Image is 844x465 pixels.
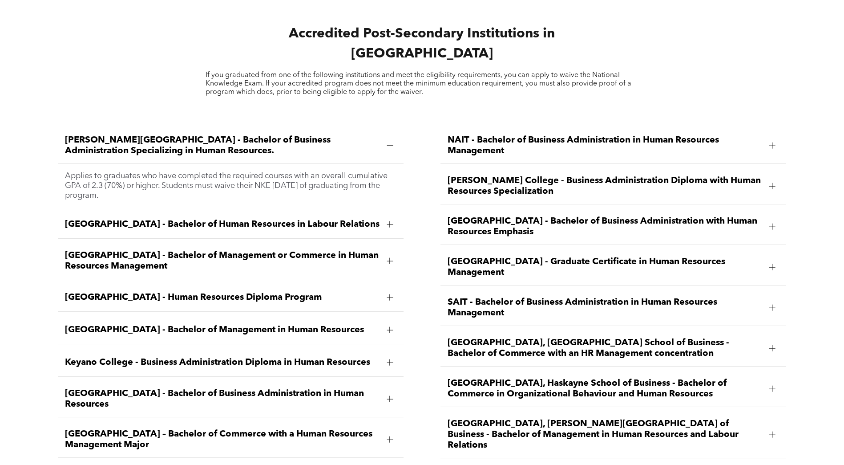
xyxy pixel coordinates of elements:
span: NAIT - Bachelor of Business Administration in Human Resources Management [448,135,763,156]
span: [GEOGRAPHIC_DATA] - Graduate Certificate in Human Resources Management [448,257,763,278]
span: [GEOGRAPHIC_DATA], [GEOGRAPHIC_DATA] School of Business - Bachelor of Commerce with an HR Managem... [448,338,763,359]
span: Accredited Post-Secondary Institutions in [GEOGRAPHIC_DATA] [289,27,555,61]
span: If you graduated from one of the following institutions and meet the eligibility requirements, yo... [206,72,631,96]
span: [GEOGRAPHIC_DATA] - Bachelor of Business Administration in Human Resources [65,388,380,410]
span: SAIT - Bachelor of Business Administration in Human Resources Management [448,297,763,318]
span: [GEOGRAPHIC_DATA], [PERSON_NAME][GEOGRAPHIC_DATA] of Business - Bachelor of Management in Human R... [448,419,763,451]
span: [GEOGRAPHIC_DATA], Haskayne School of Business - Bachelor of Commerce in Organizational Behaviour... [448,378,763,400]
span: [GEOGRAPHIC_DATA] - Bachelor of Business Administration with Human Resources Emphasis [448,216,763,237]
p: Applies to graduates who have completed the required courses with an overall cumulative GPA of 2.... [65,171,397,200]
span: [PERSON_NAME] College - Business Administration Diploma with Human Resources Specialization [448,175,763,197]
span: [GEOGRAPHIC_DATA] - Bachelor of Management in Human Resources [65,325,380,335]
span: Keyano College - Business Administration Diploma in Human Resources [65,357,380,368]
span: [GEOGRAPHIC_DATA] – Bachelor of Commerce with a Human Resources Management Major [65,429,380,450]
span: [GEOGRAPHIC_DATA] - Human Resources Diploma Program [65,292,380,303]
span: [GEOGRAPHIC_DATA] - Bachelor of Management or Commerce in Human Resources Management [65,250,380,272]
span: [PERSON_NAME][GEOGRAPHIC_DATA] - Bachelor of Business Administration Specializing in Human Resour... [65,135,380,156]
span: [GEOGRAPHIC_DATA] - Bachelor of Human Resources in Labour Relations [65,219,380,230]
